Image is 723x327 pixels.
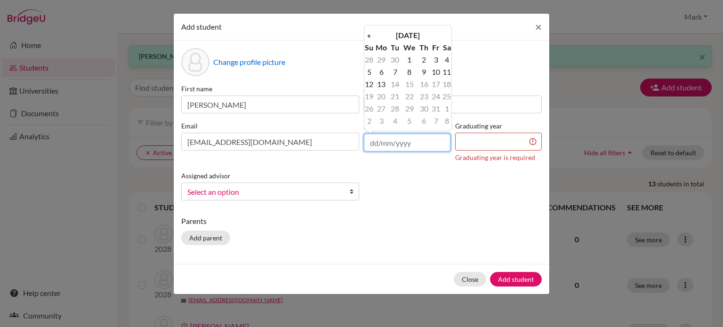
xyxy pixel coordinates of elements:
[418,103,430,115] td: 30
[455,152,542,162] div: Graduating year is required
[374,54,389,66] td: 29
[181,231,230,245] button: Add parent
[430,41,442,54] th: Fr
[401,41,418,54] th: We
[418,54,430,66] td: 2
[374,115,389,127] td: 3
[389,41,401,54] th: Tu
[374,90,389,103] td: 20
[364,54,374,66] td: 28
[181,215,542,227] p: Parents
[374,66,389,78] td: 6
[364,90,374,103] td: 19
[181,48,209,76] div: Profile picture
[389,90,401,103] td: 21
[430,54,442,66] td: 3
[528,14,549,40] button: Close
[455,121,542,131] label: Graduating year
[364,84,542,94] label: Surname
[181,121,359,131] label: Email
[442,103,451,115] td: 1
[364,115,374,127] td: 2
[187,186,341,198] span: Select an option
[430,103,442,115] td: 31
[442,115,451,127] td: 8
[364,66,374,78] td: 5
[454,272,486,287] button: Close
[535,20,542,33] span: ×
[181,22,222,31] span: Add student
[430,78,442,90] td: 17
[389,54,401,66] td: 30
[401,66,418,78] td: 8
[374,78,389,90] td: 13
[418,90,430,103] td: 23
[364,78,374,90] td: 12
[401,54,418,66] td: 1
[442,78,451,90] td: 18
[401,78,418,90] td: 15
[418,66,430,78] td: 9
[364,134,450,152] input: dd/mm/yyyy
[430,66,442,78] td: 10
[181,84,359,94] label: First name
[442,66,451,78] td: 11
[181,171,231,181] label: Assigned advisor
[374,41,389,54] th: Mo
[364,103,374,115] td: 26
[389,103,401,115] td: 28
[442,41,451,54] th: Sa
[442,54,451,66] td: 4
[401,115,418,127] td: 5
[430,90,442,103] td: 24
[418,115,430,127] td: 6
[389,66,401,78] td: 7
[442,90,451,103] td: 25
[418,41,430,54] th: Th
[389,115,401,127] td: 4
[374,103,389,115] td: 27
[418,78,430,90] td: 16
[401,103,418,115] td: 29
[364,29,374,41] th: «
[401,90,418,103] td: 22
[364,41,374,54] th: Su
[374,29,442,41] th: [DATE]
[430,115,442,127] td: 7
[389,78,401,90] td: 14
[490,272,542,287] button: Add student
